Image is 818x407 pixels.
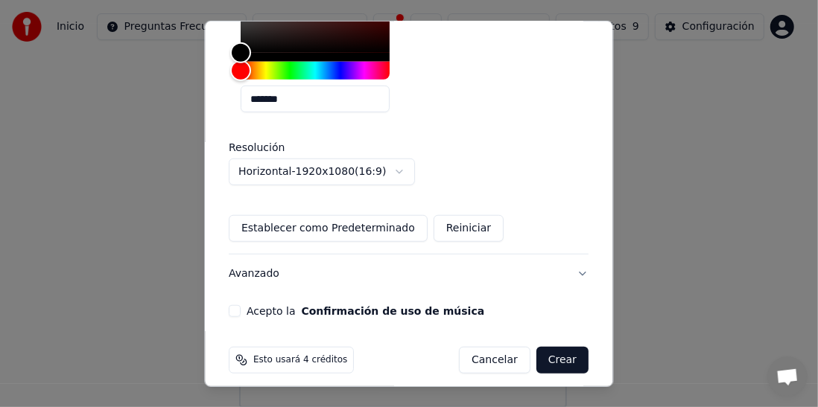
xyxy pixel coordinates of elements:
button: Reiniciar [434,215,504,242]
button: Acepto la [302,306,485,316]
span: Esto usará 4 créditos [254,354,348,366]
button: Cancelar [460,347,531,374]
label: Resolución [229,142,378,153]
div: Hue [241,62,390,80]
button: Establecer como Predeterminado [229,215,428,242]
label: Acepto la [247,306,485,316]
button: Avanzado [229,254,589,293]
button: Crear [536,347,589,374]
